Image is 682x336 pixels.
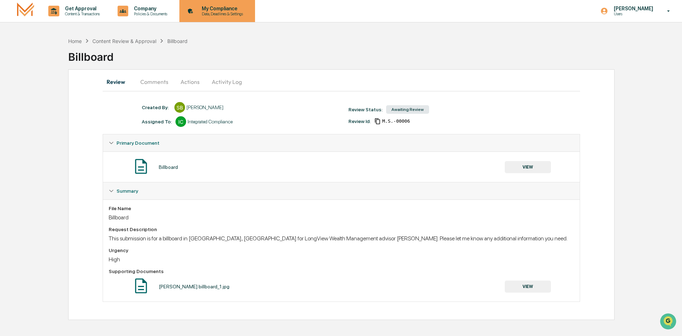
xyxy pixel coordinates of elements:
[132,158,150,175] img: Document Icon
[188,119,233,124] div: Integrated Compliance
[128,6,171,11] p: Company
[142,119,172,124] div: Assigned To:
[7,54,20,67] img: 1746055101610-c473b297-6a78-478c-a979-82029cc54cd1
[103,73,580,90] div: secondary tabs example
[174,73,206,90] button: Actions
[186,105,223,110] div: [PERSON_NAME]
[659,313,678,332] iframe: Open customer support
[4,87,49,100] a: 🖐️Preclearance
[135,73,174,90] button: Comments
[59,11,103,16] p: Content & Transactions
[7,15,129,26] p: How can we help?
[109,214,574,221] div: Billboard
[117,188,138,194] span: Summary
[348,118,371,124] div: Review Id:
[505,161,551,173] button: VIEW
[103,151,580,182] div: Primary Document
[167,38,188,44] div: Billboard
[196,6,247,11] p: My Compliance
[121,57,129,65] button: Start new chat
[159,284,229,289] div: [PERSON_NAME] billboard_1.jpg
[109,206,574,211] div: File Name
[174,102,185,113] div: SB
[68,45,682,63] div: Billboard
[103,73,135,90] button: Review
[608,11,657,16] p: Users
[159,164,178,170] div: Billboard
[109,256,574,263] div: High
[608,6,657,11] p: [PERSON_NAME]
[505,281,551,293] button: VIEW
[92,38,156,44] div: Content Review & Approval
[52,90,57,96] div: 🗄️
[109,268,574,274] div: Supporting Documents
[7,104,13,110] div: 🔎
[142,105,171,110] div: Created By: ‎ ‎
[59,90,88,97] span: Attestations
[386,105,429,114] div: Awaiting Review
[132,277,150,295] img: Document Icon
[117,140,159,146] span: Primary Document
[4,100,48,113] a: 🔎Data Lookup
[17,2,34,19] img: logo
[68,38,82,44] div: Home
[103,134,580,151] div: Primary Document
[14,90,46,97] span: Preclearance
[103,199,580,302] div: Summary
[128,11,171,16] p: Policies & Documents
[59,6,103,11] p: Get Approval
[206,73,248,90] button: Activity Log
[24,62,90,67] div: We're available if you need us!
[109,247,574,253] div: Urgency
[71,121,86,126] span: Pylon
[196,11,247,16] p: Data, Deadlines & Settings
[14,103,45,110] span: Data Lookup
[50,120,86,126] a: Powered byPylon
[7,90,13,96] div: 🖐️
[382,118,410,124] span: 235ded84-a48c-4f8f-a3c3-d36aacc8d048
[109,235,574,242] div: This submission is for a billboard in [GEOGRAPHIC_DATA], [GEOGRAPHIC_DATA] for LongView Wealth Ma...
[103,182,580,199] div: Summary
[49,87,91,100] a: 🗄️Attestations
[175,116,186,127] div: IC
[348,107,383,112] div: Review Status:
[24,54,117,62] div: Start new chat
[109,226,574,232] div: Request Description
